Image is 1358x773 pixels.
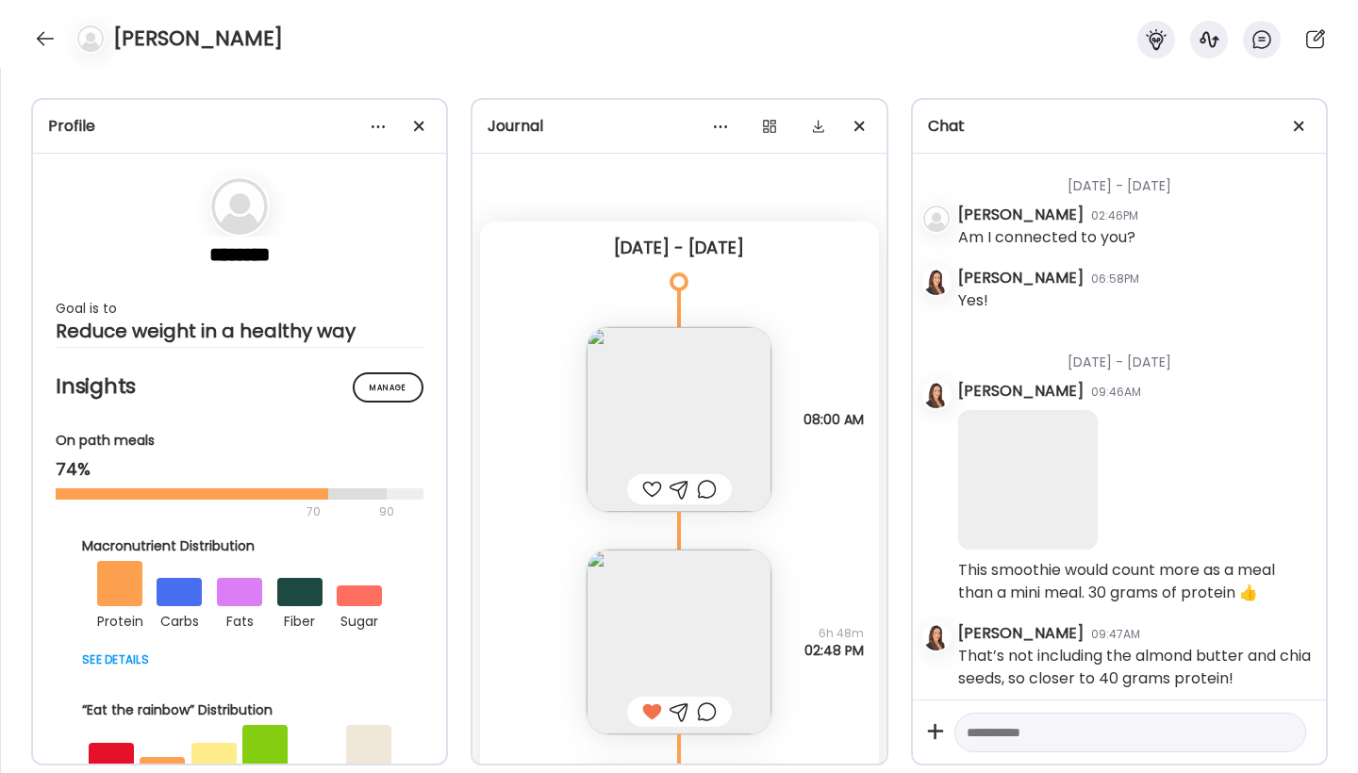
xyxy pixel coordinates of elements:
span: 02:48 PM [804,642,864,659]
div: [PERSON_NAME] [958,622,1084,645]
div: [PERSON_NAME] [958,380,1084,403]
div: [DATE] - [DATE] [495,237,863,259]
img: bg-avatar-default.svg [211,178,268,235]
div: “Eat the rainbow” Distribution [82,700,397,720]
div: Yes! [958,289,988,312]
div: Manage [353,372,423,403]
div: Profile [48,115,431,138]
div: Chat [928,115,1311,138]
div: This smoothie would count more as a meal than a mini meal. 30 grams of protein 👍 [958,559,1311,604]
div: That’s not including the almond butter and chia seeds, so closer to 40 grams protein! [958,645,1311,690]
div: Reduce weight in a healthy way [56,320,423,342]
div: [PERSON_NAME] [958,267,1084,289]
div: 06:58PM [1091,271,1139,288]
img: bg-avatar-default.svg [77,25,104,52]
div: Macronutrient Distribution [82,536,397,556]
div: [DATE] - [DATE] [958,330,1311,380]
div: Am I connected to you? [958,226,1135,249]
h2: Insights [56,372,423,401]
span: 6h 48m [804,625,864,642]
div: Journal [488,115,870,138]
span: 08:00 AM [803,411,864,428]
div: 02:46PM [1091,207,1138,224]
div: 09:46AM [1091,384,1141,401]
img: avatars%2Flh3K99mx7famFxoIg6ki9KwKpCi1 [923,269,950,295]
img: avatars%2Flh3K99mx7famFxoIg6ki9KwKpCi1 [923,382,950,408]
div: On path meals [56,431,423,451]
div: 74% [56,458,423,481]
div: fats [217,606,262,633]
div: [DATE] - [DATE] [958,154,1311,204]
div: Goal is to [56,297,423,320]
img: bg-avatar-default.svg [923,206,950,232]
img: images%2F21MIQOuL1iQdPOV9bLjdDySHdXN2%2FwHviVAgxEWJfZkRhuKkB%2FDfMuutPtqEFbUWTm4NbA_240 [587,550,771,734]
h4: [PERSON_NAME] [113,24,283,54]
div: [PERSON_NAME] [958,204,1084,226]
div: 70 [56,501,373,523]
div: sugar [337,606,382,633]
img: avatars%2Flh3K99mx7famFxoIg6ki9KwKpCi1 [923,624,950,650]
div: 90 [377,501,396,523]
div: protein [97,606,142,633]
div: carbs [157,606,202,633]
img: images%2F21MIQOuL1iQdPOV9bLjdDySHdXN2%2FNEAUKJpIo51CBEY6Ezxy%2FsadsklrhsQ5tXsUwCTQH_240 [587,327,771,512]
div: 09:47AM [1091,626,1140,643]
div: fiber [277,606,323,633]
